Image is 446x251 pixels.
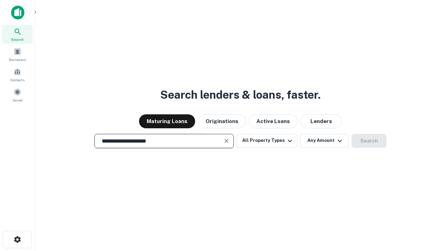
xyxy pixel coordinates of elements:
[9,57,26,62] span: Borrowers
[222,136,231,146] button: Clear
[160,86,321,103] h3: Search lenders & loans, faster.
[237,134,297,148] button: All Property Types
[139,114,195,128] button: Maturing Loans
[300,134,349,148] button: Any Amount
[11,37,24,42] span: Search
[2,25,33,44] a: Search
[198,114,246,128] button: Originations
[2,45,33,64] a: Borrowers
[2,85,33,104] a: Saved
[249,114,298,128] button: Active Loans
[300,114,342,128] button: Lenders
[11,6,24,20] img: capitalize-icon.png
[2,65,33,84] a: Contacts
[411,195,446,229] iframe: Chat Widget
[13,97,23,103] span: Saved
[10,77,24,83] span: Contacts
